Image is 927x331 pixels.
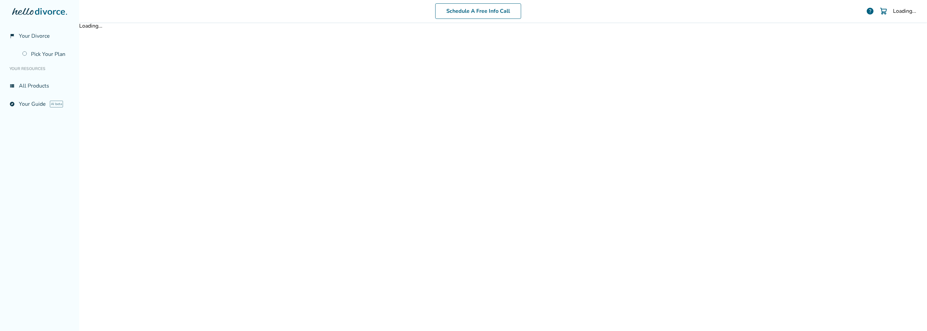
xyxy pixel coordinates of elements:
li: Your Resources [5,62,74,75]
span: Your Divorce [19,32,50,40]
span: view_list [9,83,15,89]
a: Pick Your Plan [18,46,74,62]
a: view_listAll Products [5,78,74,94]
a: help [866,7,874,15]
a: exploreYour GuideAI beta [5,96,74,112]
a: Schedule A Free Info Call [435,3,521,19]
span: explore [9,101,15,107]
span: flag_2 [9,33,15,39]
span: AI beta [50,101,63,107]
div: Loading... [893,7,916,15]
a: flag_2Your Divorce [5,28,74,44]
img: Cart [880,7,888,15]
div: Loading... [79,22,927,30]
